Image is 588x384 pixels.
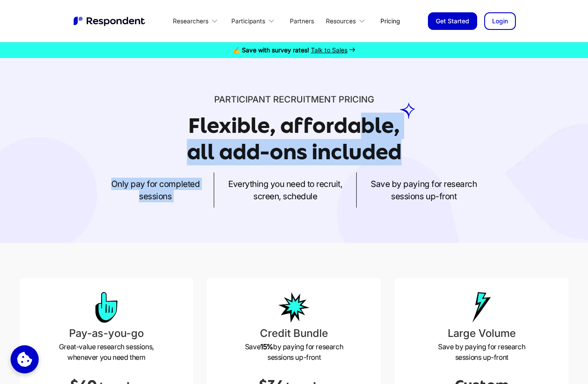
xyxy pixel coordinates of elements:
[214,341,374,362] p: Save by paying for research sessions up-front
[326,17,356,26] div: Resources
[73,15,147,27] a: home
[214,325,374,341] h3: Credit Bundle
[111,178,200,202] p: Only pay for completed sessions
[27,325,186,341] h3: Pay-as-you-go
[187,113,402,164] h1: Flexible, affordable, all add-ons included
[27,341,186,362] p: Great-value research sessions, whenever you need them
[260,342,273,351] strong: 15%
[339,94,374,105] span: PRICING
[228,178,342,202] p: Everything you need to recruit, screen, schedule
[231,17,265,26] div: Participants
[233,46,309,54] strong: ✍️ Save with survey rates!
[484,12,516,30] a: Login
[73,15,147,27] img: Untitled UI logotext
[283,11,321,31] a: Partners
[226,11,282,31] div: Participants
[173,17,208,26] div: Researchers
[371,178,477,202] p: Save by paying for research sessions up-front
[402,341,562,362] p: Save by paying for research sessions up-front
[402,325,562,341] h3: Large Volume
[168,11,226,31] div: Researchers
[214,94,336,105] span: Participant recruitment
[428,12,477,30] a: Get Started
[373,11,407,31] a: Pricing
[311,46,347,54] span: Talk to Sales
[321,11,373,31] div: Resources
